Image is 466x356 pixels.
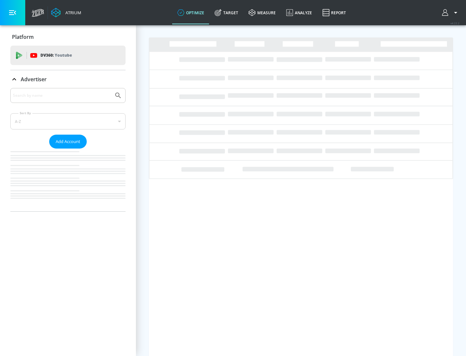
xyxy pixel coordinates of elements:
div: DV360: Youtube [10,46,126,65]
p: Youtube [55,52,72,59]
div: Atrium [63,10,81,16]
a: measure [243,1,281,24]
a: optimize [172,1,209,24]
div: A-Z [10,113,126,129]
a: Atrium [51,8,81,17]
nav: list of Advertiser [10,149,126,211]
span: Add Account [56,138,80,145]
div: Platform [10,28,126,46]
div: Advertiser [10,70,126,88]
label: Sort By [18,111,32,115]
a: Target [209,1,243,24]
p: DV360: [40,52,72,59]
p: Advertiser [21,76,47,83]
input: Search by name [13,91,111,100]
a: Report [317,1,351,24]
a: Analyze [281,1,317,24]
p: Platform [12,33,34,40]
span: v 4.22.2 [450,21,460,25]
div: Advertiser [10,88,126,211]
button: Add Account [49,135,87,149]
